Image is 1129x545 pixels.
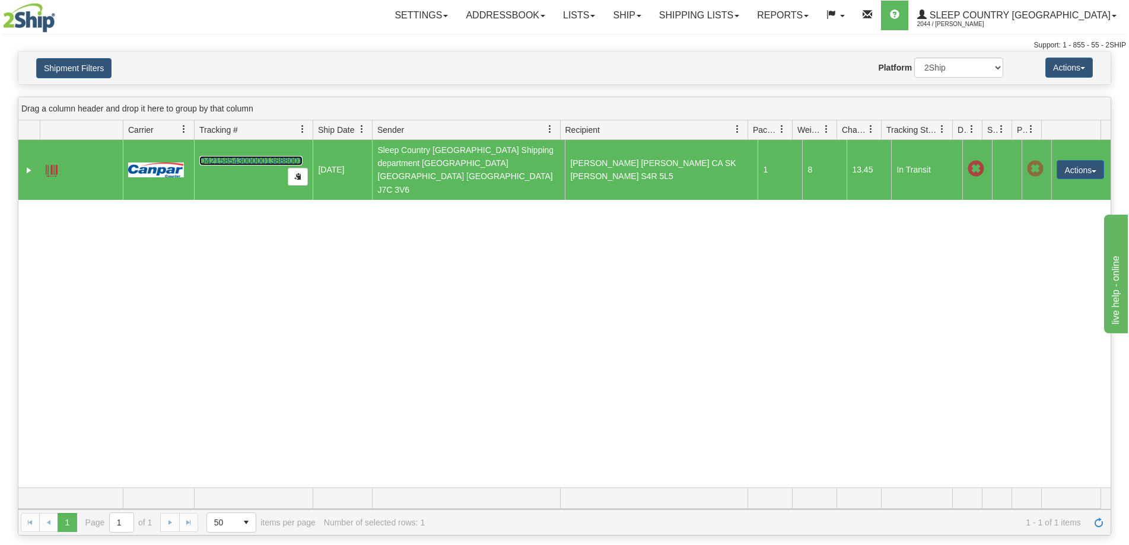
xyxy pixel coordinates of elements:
a: Expand [23,164,35,176]
div: grid grouping header [18,97,1111,120]
span: 2044 / [PERSON_NAME] [917,18,1006,30]
a: Ship Date filter column settings [352,119,372,139]
a: Reports [748,1,818,30]
span: Page sizes drop down [206,512,256,533]
img: logo2044.jpg [3,3,55,33]
a: Sleep Country [GEOGRAPHIC_DATA] 2044 / [PERSON_NAME] [908,1,1125,30]
span: items per page [206,512,316,533]
a: Carrier filter column settings [174,119,194,139]
span: Tracking # [199,124,238,136]
span: 1 - 1 of 1 items [433,518,1081,527]
img: 14 - Canpar [128,162,184,177]
div: Number of selected rows: 1 [324,518,425,527]
td: 13.45 [847,140,891,200]
a: Recipient filter column settings [727,119,748,139]
span: Ship Date [318,124,354,136]
a: Charge filter column settings [861,119,881,139]
a: Weight filter column settings [816,119,837,139]
td: [DATE] [313,140,372,200]
span: Packages [753,124,778,136]
span: Carrier [128,124,154,136]
span: Tracking Status [886,124,938,136]
span: 50 [214,517,230,528]
a: Settings [386,1,457,30]
td: [PERSON_NAME] [PERSON_NAME] CA SK [PERSON_NAME] S4R 5L5 [565,140,758,200]
button: Actions [1057,160,1104,179]
span: Pickup Not Assigned [1027,161,1044,177]
td: Sleep Country [GEOGRAPHIC_DATA] Shipping department [GEOGRAPHIC_DATA] [GEOGRAPHIC_DATA] [GEOGRAPH... [372,140,565,200]
label: Platform [878,62,912,74]
span: Shipment Issues [987,124,997,136]
span: Pickup Status [1017,124,1027,136]
a: Delivery Status filter column settings [962,119,982,139]
span: Sender [377,124,404,136]
span: Weight [797,124,822,136]
a: Addressbook [457,1,554,30]
span: Late [968,161,984,177]
td: 1 [758,140,802,200]
button: Copy to clipboard [288,168,308,186]
input: Page 1 [110,513,133,532]
span: Page of 1 [85,512,152,533]
a: Shipping lists [650,1,748,30]
button: Actions [1045,58,1093,78]
span: Recipient [565,124,600,136]
div: live help - online [9,7,110,21]
a: Refresh [1089,513,1108,532]
a: Tracking Status filter column settings [932,119,952,139]
a: Ship [604,1,650,30]
iframe: chat widget [1102,212,1128,333]
a: Tracking # filter column settings [292,119,313,139]
span: Charge [842,124,867,136]
span: Delivery Status [958,124,968,136]
span: select [237,513,256,532]
td: 8 [802,140,847,200]
a: Sender filter column settings [540,119,560,139]
span: Page 1 [58,513,77,532]
a: Shipment Issues filter column settings [991,119,1012,139]
a: Pickup Status filter column settings [1021,119,1041,139]
a: Packages filter column settings [772,119,792,139]
td: In Transit [891,140,962,200]
button: Shipment Filters [36,58,112,78]
div: Support: 1 - 855 - 55 - 2SHIP [3,40,1126,50]
a: D421585430000013888001 [199,156,303,165]
a: Lists [554,1,604,30]
a: Label [46,160,58,179]
span: Sleep Country [GEOGRAPHIC_DATA] [927,10,1111,20]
